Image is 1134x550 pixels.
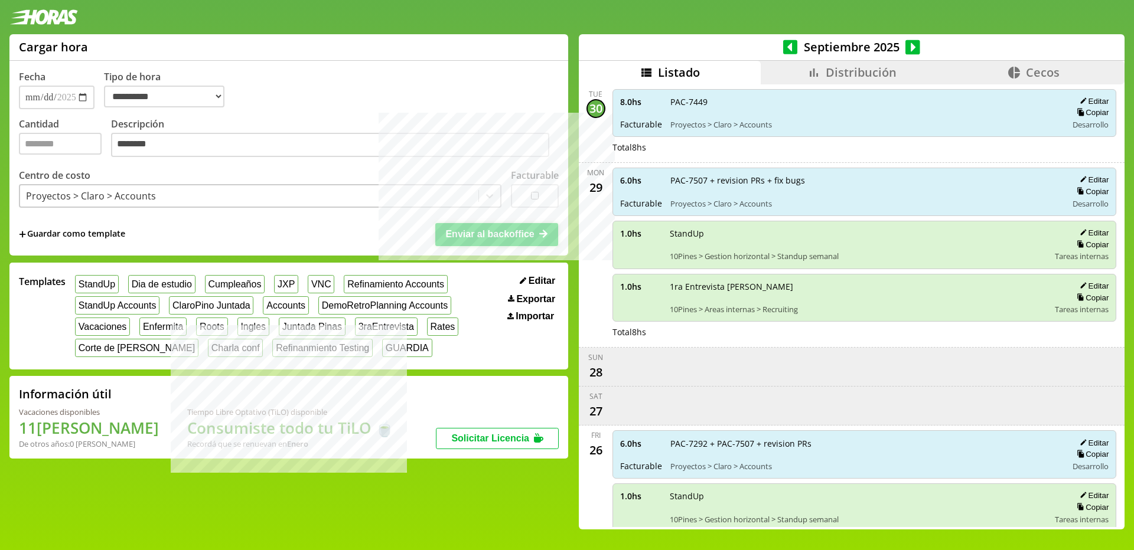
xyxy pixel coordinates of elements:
span: Septiembre 2025 [797,39,905,55]
button: Copiar [1073,449,1109,459]
button: VNC [308,275,334,293]
span: Templates [19,275,66,288]
button: 3raEntrevista [355,317,418,336]
span: Exportar [516,294,555,305]
button: Copiar [1073,186,1109,197]
span: 1.0 hs [620,490,661,502]
span: Desarrollo [1073,119,1109,130]
div: 30 [586,99,605,118]
span: 6.0 hs [620,438,662,449]
span: Editar [529,276,555,286]
span: Cecos [1026,64,1060,80]
span: 10Pines > Gestion horizontal > Standup semanal [670,251,1047,261]
span: 1ra Entrevista [PERSON_NAME] [670,281,1047,292]
button: Editar [1076,96,1109,106]
label: Facturable [511,169,559,182]
span: 10Pines > Gestion horizontal > Standup semanal [670,514,1047,525]
button: Copiar [1073,293,1109,303]
span: 1.0 hs [620,228,661,239]
label: Fecha [19,70,45,83]
div: Vacaciones disponibles [19,407,159,417]
button: Juntada Pinas [279,317,346,336]
span: +Guardar como template [19,228,125,241]
button: Editar [1076,438,1109,448]
span: Proyectos > Claro > Accounts [670,461,1060,472]
div: Tue [589,89,602,99]
label: Cantidad [19,117,111,161]
span: + [19,228,26,241]
span: PAC-7449 [670,96,1060,107]
button: Refinanmiento Testing [272,339,373,357]
h1: 11 [PERSON_NAME] [19,417,159,438]
button: Refinamiento Accounts [344,275,447,293]
span: Facturable [620,198,662,209]
button: DemoRetroPlanning Accounts [318,296,451,315]
textarea: Descripción [111,133,549,158]
div: 28 [586,362,605,381]
b: Enero [287,438,308,449]
span: Proyectos > Claro > Accounts [670,198,1060,209]
div: Sat [589,391,602,401]
div: De otros años: 0 [PERSON_NAME] [19,438,159,449]
span: Facturable [620,460,662,472]
span: PAC-7292 + PAC-7507 + revision PRs [670,438,1060,449]
button: Charla conf [208,339,263,357]
span: 8.0 hs [620,96,662,107]
div: Total 8 hs [612,326,1117,338]
div: Mon [587,168,604,178]
button: Vacaciones [75,317,130,336]
span: 6.0 hs [620,175,662,186]
button: Editar [1076,175,1109,185]
span: Importar [516,311,554,322]
span: Enviar al backoffice [445,229,534,239]
span: Proyectos > Claro > Accounts [670,119,1060,130]
div: Recordá que se renuevan en [187,438,394,449]
div: Fri [591,430,601,440]
label: Tipo de hora [104,70,234,109]
h2: Información útil [19,386,112,402]
div: Proyectos > Claro > Accounts [26,189,156,202]
h1: Cargar hora [19,39,88,55]
span: Listado [658,64,700,80]
span: StandUp [670,490,1047,502]
div: Total 8 hs [612,142,1117,153]
select: Tipo de hora [104,86,224,107]
button: Editar [1076,490,1109,500]
label: Centro de costo [19,169,90,182]
button: JXP [274,275,298,293]
button: Enfermita [139,317,187,336]
button: Corte de [PERSON_NAME] [75,339,198,357]
button: Roots [196,317,227,336]
button: StandUp Accounts [75,296,159,315]
button: GUARDIA [382,339,432,357]
span: Desarrollo [1073,198,1109,209]
button: Exportar [504,293,559,305]
button: Editar [1076,228,1109,238]
h1: Consumiste todo tu TiLO 🍵 [187,417,394,438]
button: Solicitar Licencia [436,428,559,449]
span: Facturable [620,119,662,130]
input: Cantidad [19,133,102,155]
img: logotipo [9,9,78,25]
span: Solicitar Licencia [451,433,529,443]
button: StandUp [75,275,119,293]
span: Distribución [826,64,897,80]
button: Cumpleaños [205,275,265,293]
button: Dia de estudio [128,275,195,293]
div: 26 [586,440,605,459]
button: Accounts [263,296,308,315]
div: Tiempo Libre Optativo (TiLO) disponible [187,407,394,417]
button: Copiar [1073,240,1109,250]
div: Sun [588,352,603,362]
button: Editar [516,275,559,287]
span: 10Pines > Areas internas > Recruiting [670,304,1047,315]
span: 1.0 hs [620,281,661,292]
span: Tareas internas [1055,251,1109,261]
span: StandUp [670,228,1047,239]
button: ClaroPino Juntada [169,296,253,315]
div: scrollable content [579,84,1125,528]
button: Editar [1076,281,1109,291]
div: 29 [586,178,605,197]
span: Tareas internas [1055,514,1109,525]
label: Descripción [111,117,559,161]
